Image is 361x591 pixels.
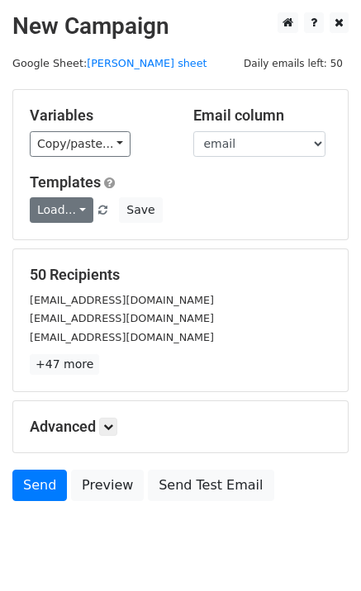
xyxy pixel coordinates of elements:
[193,106,332,125] h5: Email column
[148,470,273,501] a: Send Test Email
[30,131,131,157] a: Copy/paste...
[30,197,93,223] a: Load...
[71,470,144,501] a: Preview
[30,294,214,306] small: [EMAIL_ADDRESS][DOMAIN_NAME]
[278,512,361,591] iframe: Chat Widget
[30,106,169,125] h5: Variables
[119,197,162,223] button: Save
[12,470,67,501] a: Send
[238,54,349,73] span: Daily emails left: 50
[30,266,331,284] h5: 50 Recipients
[30,418,331,436] h5: Advanced
[30,331,214,343] small: [EMAIL_ADDRESS][DOMAIN_NAME]
[238,57,349,69] a: Daily emails left: 50
[12,57,207,69] small: Google Sheet:
[30,312,214,324] small: [EMAIL_ADDRESS][DOMAIN_NAME]
[12,12,349,40] h2: New Campaign
[30,173,101,191] a: Templates
[30,354,99,375] a: +47 more
[87,57,207,69] a: [PERSON_NAME] sheet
